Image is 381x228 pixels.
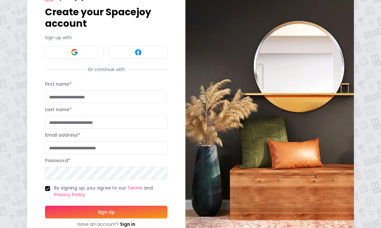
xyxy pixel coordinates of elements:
a: Privacy Policy [54,191,85,198]
h1: Create your Spacejoy account [45,6,168,29]
div: Have an account? [45,221,168,227]
img: Facebook signin [134,48,142,56]
p: Sign up with [45,34,168,41]
label: Password [45,157,70,164]
label: By signing up, you agree to our and [54,185,168,198]
img: Google signin [71,48,78,56]
button: Sign Up [45,206,168,218]
a: Sign in [120,221,135,227]
span: Or continue with [85,66,128,73]
a: Terms [128,185,142,191]
label: Email address [45,132,80,138]
label: First name [45,81,71,87]
label: Last name [45,106,71,113]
